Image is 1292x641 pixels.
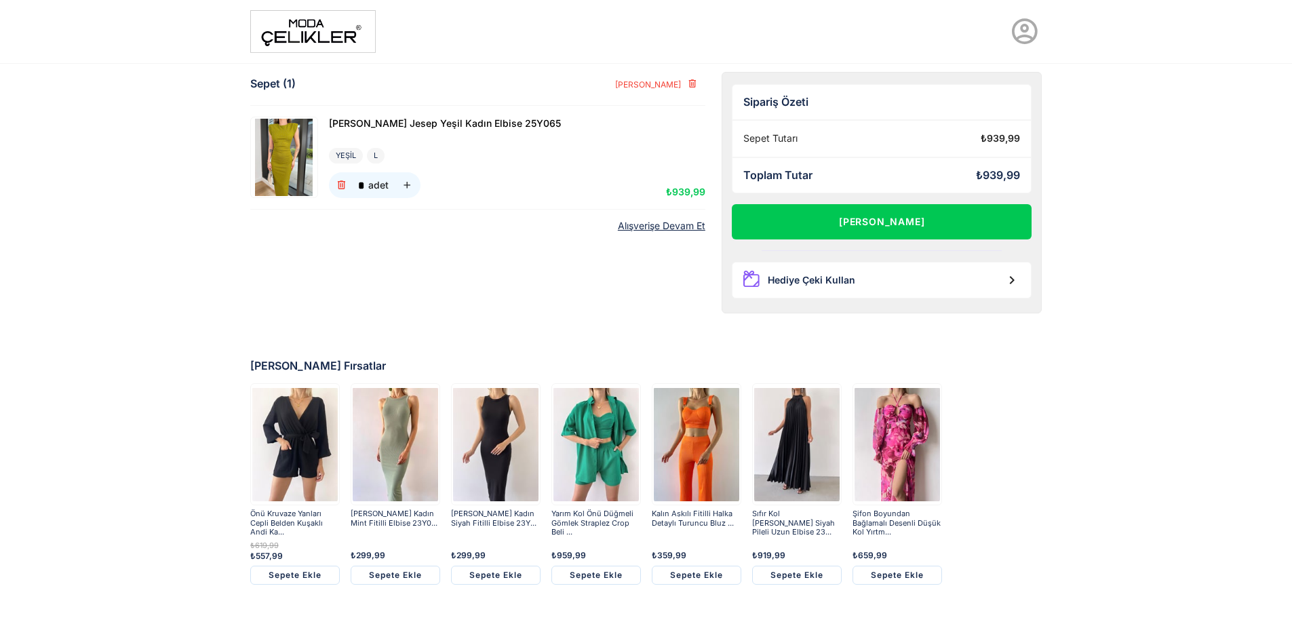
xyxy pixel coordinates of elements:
[853,551,942,560] div: ₺659,99
[976,169,1020,182] div: ₺939,99
[353,385,438,503] img: yanni-elbise-23y000498-5b5b-0.jpg
[250,10,376,53] img: moda%20-1.png
[752,509,842,536] a: Sıfır Kol [PERSON_NAME] Siyah Pileli Uzun Elbise 23...
[855,385,940,503] img: sister-elbise-22y000395-4ca5-9.jpg
[551,551,641,560] div: ₺959,99
[368,180,389,190] div: adet
[853,566,942,585] button: Sepete Ekle
[329,117,561,132] a: [PERSON_NAME] Jesep Yeşil Kadın Elbise 25Y065
[981,133,1020,144] div: ₺939,99
[618,220,705,232] a: Alışverişe Devam Et
[453,385,539,503] img: yanni-elbise-23y000498--c3915.jpg
[853,509,942,536] a: Şifon Boyundan Bağlamalı Desenli Düşük Kol Yırtm...
[553,385,639,503] img: pietro-uclu-takim-23y000505-e1b0a8.jpg
[252,119,316,196] img: Yuvarlak Yaka Drapeli Jesep Yeşil Kadın Elbise 25Y065
[351,509,440,536] a: [PERSON_NAME] Kadın Mint Fitilli Elbise 23Y0...
[252,385,338,503] img: andi-sort-tulum-23y000499-4-4208.jpg
[604,72,705,96] button: [PERSON_NAME]
[351,566,440,585] button: Sepete Ekle
[752,566,842,585] button: Sepete Ekle
[732,204,1032,239] button: [PERSON_NAME]
[768,275,855,286] div: Hediye Çeki Kullan
[451,566,541,585] button: Sepete Ekle
[250,566,340,585] button: Sepete Ekle
[329,117,561,129] span: [PERSON_NAME] Jesep Yeşil Kadın Elbise 25Y065
[451,551,541,560] div: ₺299,99
[652,509,741,536] a: Kalın Askılı Fitilli Halka Detaylı Turuncu Bluz ...
[754,385,840,503] img: lana-pileli-uzun-elbise-23y000477-645bdd.jpg
[367,148,385,163] div: L
[551,566,641,585] button: Sepete Ekle
[250,541,340,550] div: ₺619,99
[250,360,1042,372] div: [PERSON_NAME] Fırsatlar
[614,79,681,90] span: [PERSON_NAME]
[743,169,813,182] div: Toplam Tutar
[652,551,741,560] div: ₺359,99
[752,551,842,560] div: ₺919,99
[250,77,296,90] div: Sepet (1)
[355,172,368,198] input: adet
[743,96,1021,109] div: Sipariş Özeti
[250,509,340,536] a: Önü Kruvaze Yanları Cepli Belden Kuşaklı Andi Ka...
[351,551,440,560] div: ₺299,99
[451,509,541,536] a: [PERSON_NAME] Kadın Siyah Fitilli Elbise 23Y...
[666,186,705,197] span: ₺939,99
[551,509,641,536] a: Yarım Kol Önü Düğmeli Gömlek Straplez Crop Beli ...
[329,148,363,163] div: YEŞİL
[654,385,739,503] img: kalin-askili-fitilli-halka-detayli-tur-59-4ef.jpg
[743,133,798,144] div: Sepet Tutarı
[250,551,340,561] div: ₺557,99
[652,566,741,585] button: Sepete Ekle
